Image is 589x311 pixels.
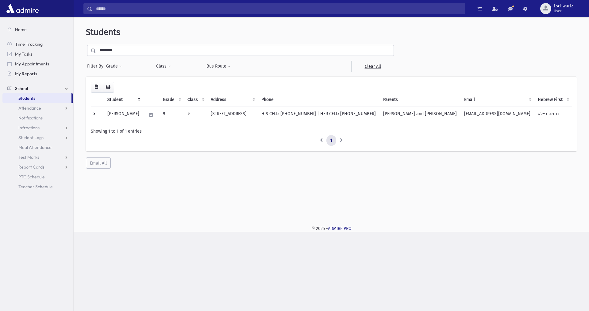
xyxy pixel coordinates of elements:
a: My Reports [2,69,73,79]
a: Test Marks [2,152,73,162]
span: School [15,86,28,91]
td: 9 [184,107,207,123]
a: Notifications [2,113,73,123]
span: My Appointments [15,61,49,67]
span: My Tasks [15,51,32,57]
button: Print [102,82,114,93]
a: 1 [326,135,336,146]
span: User [554,9,573,14]
th: Phone [258,93,379,107]
div: Showing 1 to 1 of 1 entries [91,128,572,134]
a: Report Cards [2,162,73,172]
a: Clear All [351,61,394,72]
a: PTC Schedule [2,172,73,182]
span: Filter By [87,63,106,69]
a: Meal Attendance [2,142,73,152]
th: Parents [379,93,460,107]
a: My Tasks [2,49,73,59]
a: School [2,84,73,93]
td: נחמה ביילא [534,107,572,123]
span: Attendance [18,105,41,111]
span: PTC Schedule [18,174,45,180]
a: Time Tracking [2,39,73,49]
th: Hebrew First: activate to sort column ascending [534,93,572,107]
a: Attendance [2,103,73,113]
td: [PERSON_NAME] [104,107,143,123]
button: CSV [91,82,102,93]
th: Class: activate to sort column ascending [184,93,207,107]
td: [EMAIL_ADDRESS][DOMAIN_NAME] [460,107,534,123]
input: Search [92,3,465,14]
button: Grade [106,61,122,72]
a: ADMIRE PRO [328,226,352,231]
span: Teacher Schedule [18,184,53,189]
td: 9 [159,107,184,123]
span: Report Cards [18,164,44,170]
th: Grade: activate to sort column ascending [159,93,184,107]
td: [PERSON_NAME] and [PERSON_NAME] [379,107,460,123]
a: Student Logs [2,133,73,142]
span: Lschwartz [554,4,573,9]
a: My Appointments [2,59,73,69]
button: Email All [86,157,111,169]
a: Teacher Schedule [2,182,73,192]
span: Students [18,95,35,101]
span: Notifications [18,115,43,121]
th: Address: activate to sort column ascending [207,93,258,107]
img: AdmirePro [5,2,40,15]
span: Students [86,27,120,37]
th: Email: activate to sort column ascending [460,93,534,107]
span: Test Marks [18,154,39,160]
td: HIS CELL: [PHONE_NUMBER] | HER CELL: [PHONE_NUMBER] [258,107,379,123]
a: Home [2,25,73,34]
span: My Reports [15,71,37,76]
span: Infractions [18,125,40,130]
button: Class [156,61,171,72]
span: Home [15,27,27,32]
td: [STREET_ADDRESS] [207,107,258,123]
div: © 2025 - [83,225,579,232]
a: Infractions [2,123,73,133]
button: Bus Route [206,61,231,72]
th: Student: activate to sort column descending [104,93,143,107]
span: Time Tracking [15,41,43,47]
span: Student Logs [18,135,44,140]
a: Students [2,93,71,103]
span: Meal Attendance [18,145,52,150]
